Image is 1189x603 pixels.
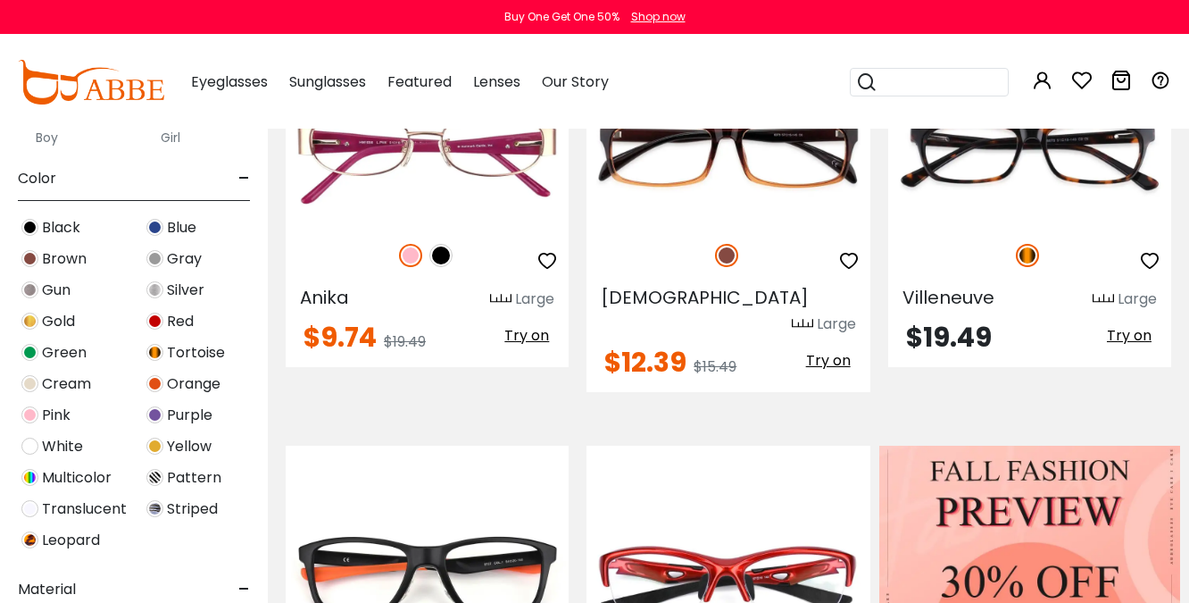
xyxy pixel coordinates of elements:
span: Brown [42,248,87,270]
button: Try on [499,324,554,348]
div: Large [1118,289,1157,310]
img: Pattern [146,469,163,486]
span: $9.74 [303,318,377,356]
span: Villeneuve [902,285,994,310]
span: Pink [42,405,71,426]
img: Striped [146,500,163,517]
span: $19.49 [384,331,426,352]
img: Tortoise [1016,244,1039,267]
img: abbeglasses.com [18,60,164,105]
span: Black [42,217,80,239]
span: $12.39 [604,343,686,381]
img: size ruler [1093,293,1114,306]
img: size ruler [792,318,813,331]
img: Brown [21,250,38,267]
label: Girl [161,127,180,148]
img: Tortoise Villeneuve - TR ,Universal Bridge Fit [888,82,1171,224]
label: Boy [36,127,58,148]
span: Try on [1107,325,1152,346]
img: Silver [146,281,163,298]
img: Black [21,219,38,236]
img: Gray [146,250,163,267]
img: Orange [146,375,163,392]
div: Large [817,314,856,335]
img: Brown Isaiah - TR ,Universal Bridge Fit [586,82,869,224]
span: Tortoise [167,342,225,364]
button: Try on [801,349,856,373]
img: size ruler [490,293,511,306]
img: Gun [21,281,38,298]
span: Try on [806,350,851,371]
button: Try on [1102,324,1157,348]
span: Translucent [42,498,127,520]
span: Yellow [167,436,212,457]
span: Featured [387,71,452,92]
span: Red [167,311,194,332]
span: Gold [42,311,75,332]
img: Pink [399,244,422,267]
span: Color [18,157,56,200]
img: Cream [21,375,38,392]
span: Gun [42,280,71,301]
img: Gold [21,313,38,330]
img: Pink Anika - Metal ,Adjust Nose Pads [286,82,569,224]
span: Pattern [167,467,221,489]
span: $15.49 [694,356,736,377]
div: Large [515,289,554,310]
span: Striped [167,498,218,520]
img: Blue [146,219,163,236]
span: Blue [167,217,196,239]
img: Brown [715,244,738,267]
span: Multicolor [42,467,112,489]
span: Cream [42,373,91,395]
span: [DEMOGRAPHIC_DATA] [601,285,809,310]
a: Shop now [622,9,686,24]
span: Anika [300,285,349,310]
img: Black [429,244,453,267]
span: Leopard [42,530,100,551]
span: Orange [167,373,220,395]
span: Purple [167,405,212,426]
span: Sunglasses [289,71,366,92]
span: Try on [504,325,549,346]
span: Gray [167,248,202,270]
span: $19.49 [906,318,992,356]
span: Silver [167,280,204,301]
div: Buy One Get One 50% [504,9,619,25]
span: White [42,436,83,457]
img: Green [21,344,38,361]
img: Pink [21,406,38,423]
span: Our Story [542,71,609,92]
img: Multicolor [21,469,38,486]
span: Green [42,342,87,364]
span: Eyeglasses [191,71,268,92]
img: Tortoise [146,344,163,361]
span: - [238,157,250,200]
img: Purple [146,406,163,423]
div: Shop now [631,9,686,25]
img: Red [146,313,163,330]
span: Lenses [473,71,520,92]
img: Yellow [146,438,163,455]
img: Leopard [21,532,38,549]
img: Translucent [21,500,38,517]
img: White [21,438,38,455]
